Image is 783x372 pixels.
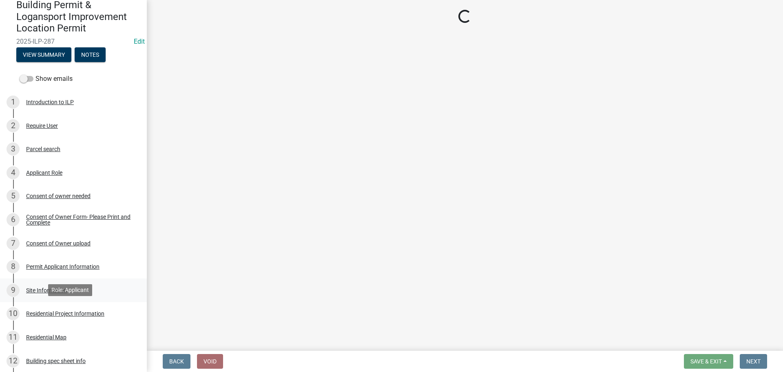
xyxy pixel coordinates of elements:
div: Consent of Owner Form- Please Print and Complete [26,214,134,225]
div: Introduction to ILP [26,99,74,105]
div: Applicant Role [26,170,62,176]
span: 2025-ILP-287 [16,38,130,45]
div: 5 [7,189,20,203]
button: Notes [75,47,106,62]
span: Next [746,358,761,365]
div: 10 [7,307,20,320]
div: 4 [7,166,20,179]
button: Void [197,354,223,369]
div: 7 [7,237,20,250]
a: Edit [134,38,145,45]
wm-modal-confirm: Summary [16,52,71,58]
button: Save & Exit [684,354,733,369]
div: 8 [7,260,20,273]
div: 6 [7,213,20,226]
div: Building spec sheet info [26,358,86,364]
div: 3 [7,143,20,156]
button: Back [163,354,190,369]
span: Back [169,358,184,365]
span: Save & Exit [690,358,722,365]
div: 1 [7,96,20,109]
div: Consent of Owner upload [26,241,91,246]
div: 9 [7,284,20,297]
button: View Summary [16,47,71,62]
div: 11 [7,331,20,344]
div: Consent of owner needed [26,193,91,199]
button: Next [740,354,767,369]
wm-modal-confirm: Notes [75,52,106,58]
div: Parcel search [26,146,60,152]
div: Site Information [26,287,67,293]
div: Role: Applicant [48,284,92,296]
div: Require User [26,123,58,129]
div: Residential Project Information [26,311,104,316]
wm-modal-confirm: Edit Application Number [134,38,145,45]
div: Residential Map [26,334,66,340]
div: 12 [7,354,20,368]
div: Permit Applicant Information [26,264,100,270]
div: 2 [7,119,20,132]
label: Show emails [20,74,73,84]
